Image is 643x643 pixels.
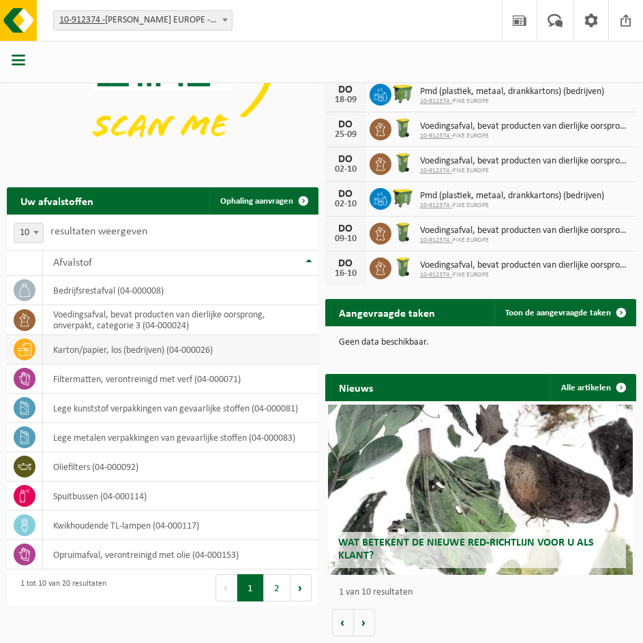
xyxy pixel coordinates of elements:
span: 10 [14,223,44,243]
span: FIKE EUROPE [420,236,630,245]
h2: Nieuws [325,374,387,401]
span: FIKE EUROPE [420,271,630,279]
tcxspan: Call 10-912374 - via 3CX [59,15,105,25]
td: lege kunststof verpakkingen van gevaarlijke stoffen (04-000081) [43,394,318,423]
button: Vorige [332,609,354,636]
img: WB-0140-HPE-GN-50 [391,255,415,279]
span: 10-912374 - FIKE EUROPE - HERENTALS [53,10,233,31]
button: 2 [264,574,290,601]
img: WB-0140-HPE-GN-50 [391,221,415,244]
div: 02-10 [332,165,359,174]
a: Wat betekent de nieuwe RED-richtlijn voor u als klant? [328,405,633,575]
td: bedrijfsrestafval (04-000008) [43,276,318,305]
div: 1 tot 10 van 20 resultaten [14,573,106,603]
div: 25-09 [332,130,359,140]
div: DO [332,189,359,200]
p: Geen data beschikbaar. [339,338,623,347]
tcxspan: Call 10-912374 - via 3CX [420,167,453,174]
span: 10 [14,223,43,242]
tcxspan: Call 10-912374 - via 3CX [420,271,453,279]
img: WB-0140-HPE-GN-50 [391,151,415,174]
div: 16-10 [332,269,359,279]
td: voedingsafval, bevat producten van dierlijke oorsprong, onverpakt, categorie 3 (04-000024) [43,305,318,335]
tcxspan: Call 10-912374 - via 3CX [420,236,453,244]
div: DO [332,154,359,165]
span: FIKE EUROPE [420,132,630,140]
img: WB-0140-HPE-GN-50 [391,116,415,140]
span: Voedingsafval, bevat producten van dierlijke oorsprong, onverpakt, categorie 3 [420,156,630,167]
span: FIKE EUROPE [420,202,604,210]
td: karton/papier, los (bedrijven) (04-000026) [43,335,318,364]
h2: Uw afvalstoffen [7,187,107,214]
p: 1 van 10 resultaten [339,588,630,597]
span: Voedingsafval, bevat producten van dierlijke oorsprong, onverpakt, categorie 3 [420,225,630,236]
span: Voedingsafval, bevat producten van dierlijke oorsprong, onverpakt, categorie 3 [420,260,630,271]
td: opruimafval, verontreinigd met olie (04-000153) [43,540,318,569]
img: WB-1100-HPE-GN-50 [391,82,415,105]
span: Pmd (plastiek, metaal, drankkartons) (bedrijven) [420,87,604,97]
span: Voedingsafval, bevat producten van dierlijke oorsprong, onverpakt, categorie 3 [420,121,630,132]
div: DO [332,119,359,130]
span: Pmd (plastiek, metaal, drankkartons) (bedrijven) [420,191,604,202]
div: DO [332,84,359,95]
span: Toon de aangevraagde taken [505,309,611,317]
span: 10-912374 - FIKE EUROPE - HERENTALS [54,11,232,30]
span: Ophaling aanvragen [220,197,293,206]
span: Wat betekent de nieuwe RED-richtlijn voor u als klant? [338,537,594,561]
td: lege metalen verpakkingen van gevaarlijke stoffen (04-000083) [43,423,318,452]
a: Toon de aangevraagde taken [494,299,635,326]
span: Afvalstof [53,257,92,268]
td: kwikhoudende TL-lampen (04-000117) [43,511,318,540]
div: 02-10 [332,200,359,209]
tcxspan: Call 10-912374 - via 3CX [420,202,453,209]
div: 09-10 [332,234,359,244]
img: WB-1100-HPE-GN-50 [391,186,415,209]
button: Volgende [354,609,375,636]
td: spuitbussen (04-000114) [43,482,318,511]
a: Ophaling aanvragen [209,187,317,215]
span: FIKE EUROPE [420,97,604,106]
div: DO [332,223,359,234]
tcxspan: Call 10-912374 - via 3CX [420,132,453,140]
button: Previous [215,574,237,601]
span: FIKE EUROPE [420,167,630,175]
tcxspan: Call 10-912374 - via 3CX [420,97,453,105]
label: resultaten weergeven [50,226,147,237]
h2: Aangevraagde taken [325,299,449,326]
div: DO [332,258,359,269]
div: 18-09 [332,95,359,105]
td: oliefilters (04-000092) [43,452,318,482]
button: Next [290,574,312,601]
td: filtermatten, verontreinigd met verf (04-000071) [43,364,318,394]
button: 1 [237,574,264,601]
a: Alle artikelen [550,374,635,401]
